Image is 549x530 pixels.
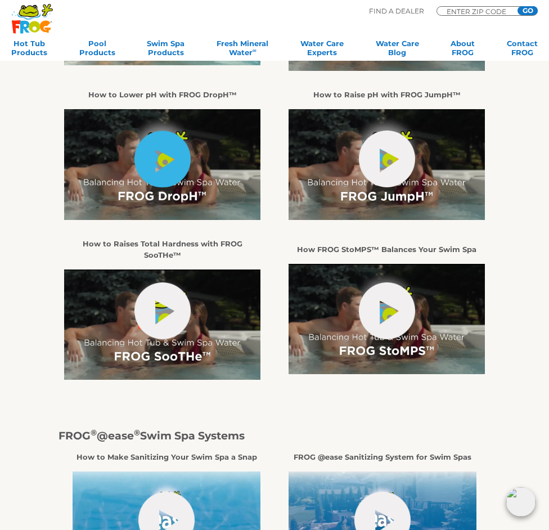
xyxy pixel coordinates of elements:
[445,8,513,14] input: Zip Code Form
[517,6,538,15] input: GO
[11,39,47,61] a: Hot TubProducts
[97,429,245,442] strong: @ease Swim Spa Systems
[79,39,115,61] a: PoolProducts
[217,39,268,61] a: Fresh MineralWater∞
[376,39,419,61] a: Water CareBlog
[58,429,91,442] strong: FROG
[147,39,184,61] a: Swim SpaProducts
[253,47,256,53] sup: ∞
[88,90,237,99] strong: How to Lower pH with FROG DropH™
[64,270,260,380] img: Balancing Hot Tub & Swim Spa Water FROG SooTHe (2)
[369,6,424,16] p: Find A Dealer
[134,428,140,438] sup: ®
[289,264,485,374] img: Balancing Hot Tub & Swim Spa Water FROG StoMPS (2)
[76,452,257,461] strong: How to Make Sanitizing Your Swim Spa a Snap
[294,452,471,461] strong: FROG @ease Sanitizing System for Swim Spas
[300,39,344,61] a: Water CareExperts
[313,90,461,99] strong: How to Raise pH with FROG JumpH™
[507,39,538,61] a: ContactFROG
[506,487,535,516] img: openIcon
[64,109,260,219] img: Balancing Hot Tub Swim Spa Water FROG DropH (2)
[91,428,97,438] sup: ®
[289,109,485,219] img: Balancing Hot Tub & Swim Spa Water FROG JumpH (2)
[297,245,476,254] strong: How FROG StoMPS™ Balances Your Swim Spa
[451,39,475,61] a: AboutFROG
[83,239,242,259] strong: How to Raises Total Hardness with FROG SooTHe™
